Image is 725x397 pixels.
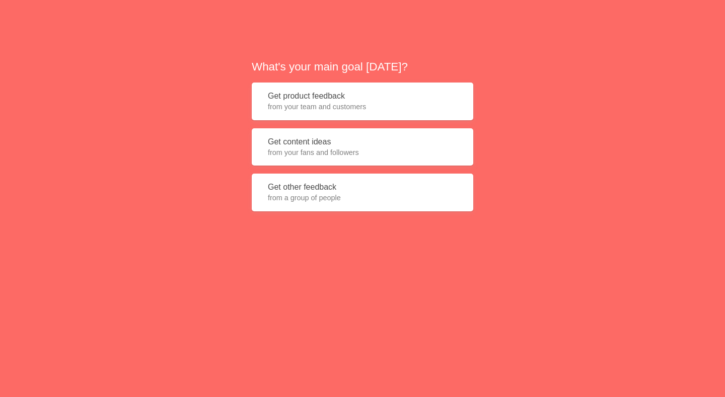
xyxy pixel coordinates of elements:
[268,193,457,203] span: from a group of people
[252,128,473,166] button: Get content ideasfrom your fans and followers
[252,59,473,74] h2: What's your main goal [DATE]?
[252,83,473,120] button: Get product feedbackfrom your team and customers
[268,102,457,112] span: from your team and customers
[268,147,457,157] span: from your fans and followers
[252,174,473,211] button: Get other feedbackfrom a group of people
